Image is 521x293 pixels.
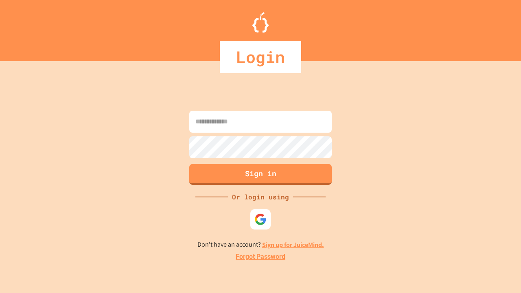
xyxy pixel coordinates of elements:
[262,241,324,249] a: Sign up for JuiceMind.
[236,252,285,262] a: Forgot Password
[453,225,513,260] iframe: chat widget
[252,12,269,33] img: Logo.svg
[220,41,301,73] div: Login
[254,213,267,225] img: google-icon.svg
[189,164,332,185] button: Sign in
[487,260,513,285] iframe: chat widget
[197,240,324,250] p: Don't have an account?
[228,192,293,202] div: Or login using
